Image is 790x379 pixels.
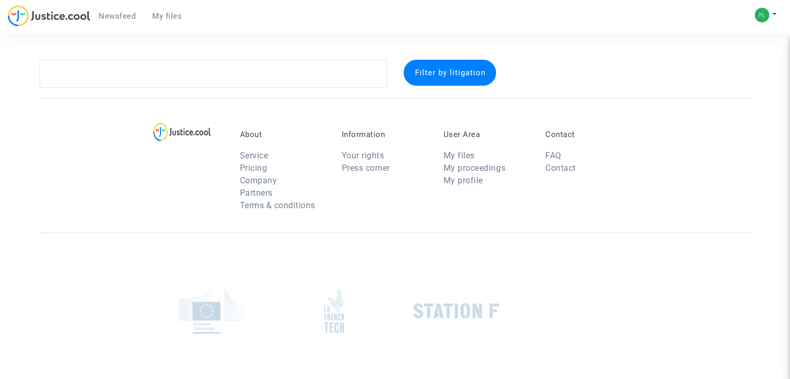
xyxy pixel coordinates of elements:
p: Information [342,130,428,139]
a: Company [240,175,277,185]
a: Press corner [342,163,390,173]
a: My files [444,151,475,160]
p: About [240,130,326,139]
p: Contact [545,130,632,139]
span: Filter by litigation [414,68,485,77]
a: Your rights [342,151,384,160]
img: europe_commision.png [179,289,244,334]
img: logo-lg.svg [153,123,211,141]
a: FAQ [545,151,561,160]
a: Pricing [240,163,267,173]
img: 27626d57a3ba4a5b969f53e3f2c8e71c [755,8,769,22]
a: Contact [545,163,576,173]
a: Partners [240,188,273,198]
span: Newsfeed [99,11,136,21]
a: My files [144,8,190,24]
p: User Area [444,130,530,139]
a: Newsfeed [90,8,144,24]
img: jc-logo.svg [8,5,90,26]
a: Service [240,151,269,160]
a: Terms & conditions [240,200,315,210]
a: My proceedings [444,163,505,173]
span: My files [152,11,182,21]
img: stationf.png [413,303,499,319]
a: My profile [444,175,483,185]
img: french_tech.png [324,289,344,333]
